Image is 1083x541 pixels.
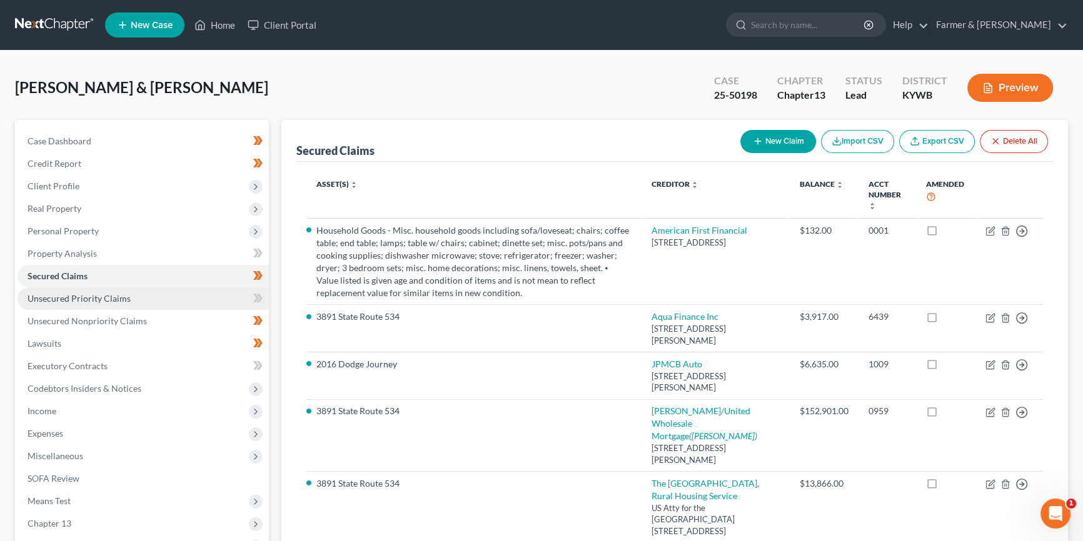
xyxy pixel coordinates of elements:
li: 2016 Dodge Journey [316,358,632,370]
div: Secured Claims [296,143,375,158]
span: Credit Report [28,158,81,169]
i: unfold_more [691,181,698,189]
i: unfold_more [350,181,358,189]
button: Delete All [980,130,1048,153]
a: Executory Contracts [18,355,269,377]
a: Unsecured Nonpriority Claims [18,310,269,332]
div: 25-50198 [714,88,757,102]
span: [PERSON_NAME] & [PERSON_NAME] [15,78,268,96]
span: 13 [814,89,825,101]
a: Balance unfold_more [800,179,844,189]
div: $6,635.00 [800,358,849,370]
li: 3891 State Route 534 [316,310,632,323]
span: Personal Property [28,226,99,236]
a: Unsecured Priority Claims [18,287,269,310]
a: Creditor unfold_more [652,179,698,189]
span: 1 [1066,499,1076,509]
div: 0001 [869,224,906,237]
div: Case [714,74,757,88]
div: $13,866.00 [800,477,849,490]
span: Income [28,405,56,416]
div: [STREET_ADDRESS] [652,237,780,249]
a: Secured Claims [18,265,269,287]
a: Lawsuits [18,332,269,355]
span: Real Property [28,203,81,214]
div: Chapter [777,88,825,102]
a: Credit Report [18,152,269,175]
a: Farmer & [PERSON_NAME] [930,14,1067,36]
span: New Case [131,21,173,30]
button: Import CSV [821,130,894,153]
span: Secured Claims [28,270,88,281]
span: Unsecured Priority Claims [28,293,131,304]
a: Aqua Finance Inc [652,311,718,322]
iframe: Intercom live chat [1040,499,1070,529]
div: [STREET_ADDRESS][PERSON_NAME] [652,442,780,465]
div: [STREET_ADDRESS][PERSON_NAME] [652,323,780,346]
li: 3891 State Route 534 [316,477,632,490]
span: Expenses [28,428,63,439]
div: US Atty for the [GEOGRAPHIC_DATA][STREET_ADDRESS] [652,502,780,537]
div: Chapter [777,74,825,88]
span: Property Analysis [28,248,97,259]
button: New Claim [740,130,816,153]
div: [STREET_ADDRESS][PERSON_NAME] [652,370,780,394]
div: $132.00 [800,224,849,237]
a: American First Financial [652,225,747,236]
a: SOFA Review [18,467,269,490]
span: Case Dashboard [28,136,91,146]
a: Help [887,14,929,36]
div: $3,917.00 [800,310,849,323]
span: Unsecured Nonpriority Claims [28,315,147,326]
span: Lawsuits [28,338,61,349]
div: KYWB [902,88,947,102]
div: Lead [845,88,882,102]
span: Executory Contracts [28,360,108,371]
div: District [902,74,947,88]
button: Preview [967,74,1053,102]
div: 0959 [869,405,906,417]
a: Property Analysis [18,242,269,265]
input: Search by name... [751,13,865,36]
div: Status [845,74,882,88]
a: Asset(s) unfold_more [316,179,358,189]
span: Miscellaneous [28,450,83,461]
a: The [GEOGRAPHIC_DATA], Rural Housing Service [652,478,759,501]
span: Means Test [28,495,71,506]
a: [PERSON_NAME]/United Wholesale Mortgage([PERSON_NAME]) [652,405,757,441]
a: Client Portal [241,14,323,36]
a: Export CSV [899,130,975,153]
span: SOFA Review [28,473,79,484]
li: 3891 State Route 534 [316,405,632,417]
a: Home [188,14,241,36]
li: Household Goods - Misc. household goods including sofa/loveseat; chairs; coffee table; end table;... [316,224,632,299]
i: unfold_more [836,181,844,189]
th: Amended [915,172,975,219]
span: Codebtors Insiders & Notices [28,383,141,394]
a: Acct Number unfold_more [869,179,901,210]
i: unfold_more [869,202,876,210]
div: 6439 [869,310,906,323]
span: Client Profile [28,181,79,191]
span: Chapter 13 [28,518,71,529]
div: $152,901.00 [800,405,849,417]
a: Case Dashboard [18,130,269,152]
div: 1009 [869,358,906,370]
a: JPMCB Auto [652,359,702,369]
i: ([PERSON_NAME]) [689,430,757,441]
